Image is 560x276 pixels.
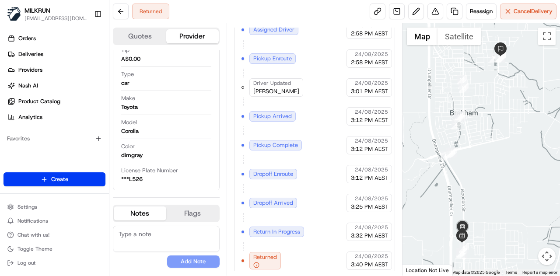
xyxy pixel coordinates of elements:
span: 24/08/2025 [355,51,388,58]
div: dimgray [121,151,143,159]
span: 3:12 PM AEST [351,145,388,153]
span: 3:25 PM AEST [351,203,388,211]
span: Chat with us! [17,231,49,238]
span: Pickup Complete [253,141,298,149]
span: Driver Updated [253,80,291,87]
span: 24/08/2025 [355,137,388,144]
button: Map camera controls [538,248,556,265]
button: Flags [166,206,219,220]
button: Create [3,172,105,186]
button: Toggle Theme [3,243,105,255]
button: Notifications [3,215,105,227]
span: Providers [18,66,42,74]
span: Model [121,119,137,126]
div: 18 [448,147,457,157]
span: Pickup Arrived [253,112,292,120]
a: Orders [3,31,109,45]
span: Create [51,175,68,183]
span: Product Catalog [18,98,60,105]
span: License Plate Number [121,167,178,175]
button: Reassign [466,3,497,19]
span: Dropoff Enroute [253,170,293,178]
span: Returned [253,253,277,261]
button: MILKRUNMILKRUN[EMAIL_ADDRESS][DOMAIN_NAME] [3,3,91,24]
div: 11 [458,80,468,89]
div: 16 [495,53,505,63]
div: Toyota [121,103,138,111]
div: 13 [490,53,499,63]
a: Report a map error [522,270,557,275]
span: Log out [17,259,35,266]
a: Nash AI [3,79,109,93]
button: Chat with us! [3,229,105,241]
div: 10 [446,148,455,158]
span: 24/08/2025 [355,253,388,260]
span: Color [121,143,135,150]
div: 7 [456,248,465,258]
img: MILKRUN [7,7,21,21]
span: Toggle Theme [17,245,52,252]
div: 9 [459,243,469,253]
span: [PERSON_NAME] [253,87,299,95]
span: Reassign [470,7,493,15]
span: Assigned Driver [253,26,294,34]
span: Settings [17,203,37,210]
span: Pickup Enroute [253,55,292,63]
div: Corolla [121,127,139,135]
span: Type [121,70,134,78]
span: 2:58 PM AEST [351,59,388,66]
button: Provider [166,29,219,43]
div: 3 [456,111,466,121]
span: Make [121,94,135,102]
a: Providers [3,63,109,77]
span: 24/08/2025 [355,108,388,115]
span: Tip [121,46,129,54]
div: 2 [454,112,464,121]
div: 15 [496,53,505,63]
button: Log out [3,257,105,269]
div: Favorites [3,132,105,146]
span: Orders [18,35,36,42]
div: 1 [454,112,464,122]
button: Settings [3,201,105,213]
a: Deliveries [3,47,109,61]
div: 4 [451,120,461,129]
span: 3:12 PM AEST [351,116,388,124]
span: Map data ©2025 Google [452,270,500,275]
span: 3:32 PM AEST [351,232,388,240]
div: A$0.00 [121,55,140,63]
div: 12 [457,75,467,84]
span: 24/08/2025 [355,195,388,202]
div: 8 [457,248,467,258]
button: Quotes [114,29,166,43]
button: MILKRUN [24,6,50,15]
span: Dropoff Arrived [253,199,293,207]
span: Nash AI [18,82,38,90]
span: Notifications [17,217,48,224]
button: Show street map [407,28,437,45]
span: 3:12 PM AEST [351,174,388,182]
span: Cancel Delivery [514,7,553,15]
span: Analytics [18,113,42,121]
img: Google [405,264,434,276]
a: Product Catalog [3,94,109,108]
div: 5 [441,151,451,161]
button: Show satellite imagery [437,28,481,45]
button: [EMAIL_ADDRESS][DOMAIN_NAME] [24,15,87,22]
div: Location Not Live [402,265,453,276]
a: Analytics [3,110,109,124]
span: 24/08/2025 [355,166,388,173]
div: car [121,79,129,87]
span: Return In Progress [253,228,300,236]
button: CancelDelivery [500,3,556,19]
div: 17 [459,83,469,93]
span: 24/08/2025 [355,224,388,231]
button: Notes [114,206,166,220]
span: 2:58 PM AEST [351,30,388,38]
a: Terms (opens in new tab) [505,270,517,275]
span: 3:01 PM AEST [351,87,388,95]
a: Open this area in Google Maps (opens a new window) [405,264,434,276]
button: Toggle fullscreen view [538,28,556,45]
span: Deliveries [18,50,43,58]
